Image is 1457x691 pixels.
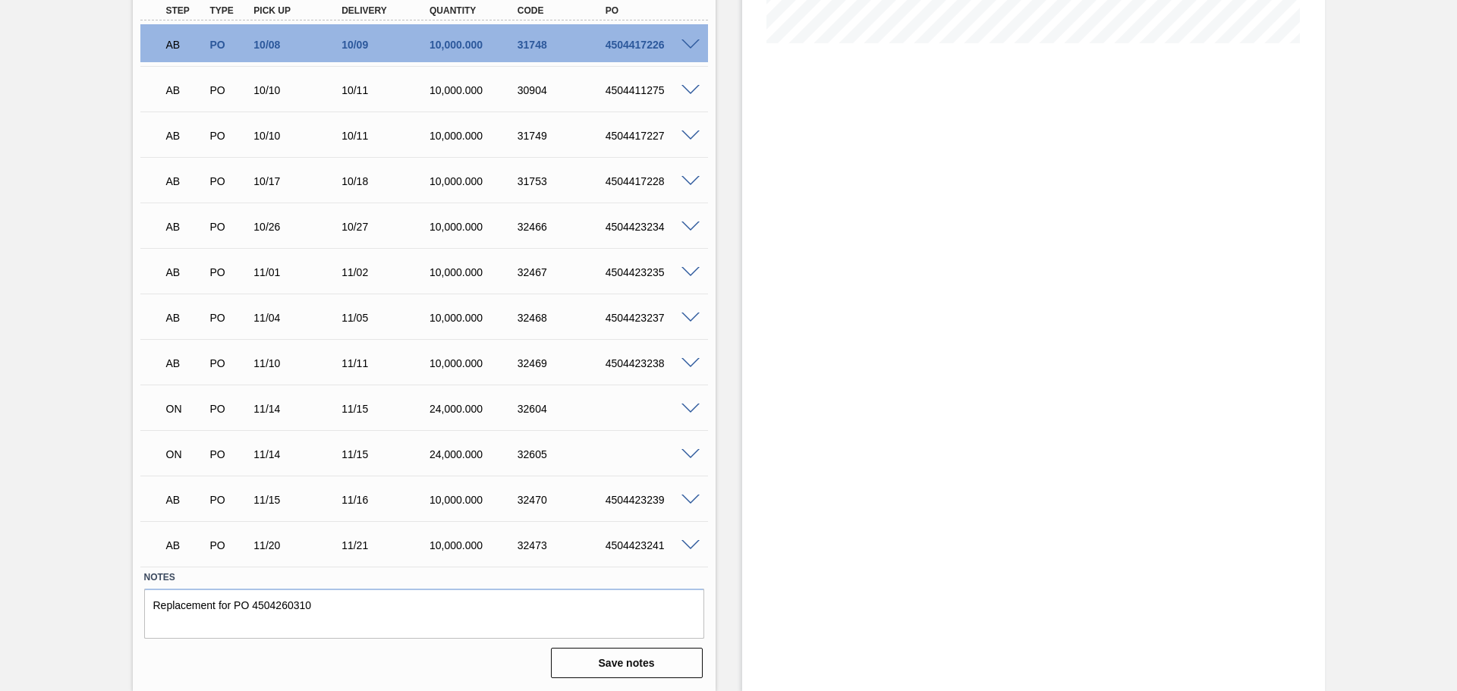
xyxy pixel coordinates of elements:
div: Purchase order [206,266,251,278]
div: 11/11/2025 [338,357,436,369]
p: ON [166,403,204,415]
div: 32469 [514,357,612,369]
p: AB [166,312,204,324]
div: 11/01/2025 [250,266,348,278]
div: 32466 [514,221,612,233]
div: 11/14/2025 [250,448,348,460]
div: Awaiting Billing [162,165,208,198]
p: AB [166,221,204,233]
div: 10,000.000 [426,494,524,506]
div: 10/10/2025 [250,84,348,96]
div: 11/04/2025 [250,312,348,324]
div: 4504417226 [602,39,700,51]
div: 10,000.000 [426,539,524,551]
div: 10/08/2025 [250,39,348,51]
div: Quantity [426,5,524,16]
div: Purchase order [206,357,251,369]
div: Awaiting Billing [162,119,208,152]
div: 11/14/2025 [250,403,348,415]
div: Awaiting Billing [162,210,208,243]
div: 4504423234 [602,221,700,233]
div: Purchase order [206,39,251,51]
p: AB [166,175,204,187]
div: Purchase order [206,84,251,96]
div: Negotiating Order [162,438,208,471]
div: Awaiting Billing [162,28,208,61]
div: 10/11/2025 [338,84,436,96]
div: Purchase order [206,221,251,233]
div: 31749 [514,130,612,142]
div: 31748 [514,39,612,51]
div: Awaiting Billing [162,483,208,517]
div: Step [162,5,208,16]
div: 11/15/2025 [338,448,436,460]
div: 11/05/2025 [338,312,436,324]
div: 31753 [514,175,612,187]
div: Purchase order [206,312,251,324]
div: 32468 [514,312,612,324]
div: 10,000.000 [426,357,524,369]
p: AB [166,539,204,551]
div: 11/16/2025 [338,494,436,506]
div: 4504423235 [602,266,700,278]
div: 32470 [514,494,612,506]
div: Type [206,5,251,16]
div: 24,000.000 [426,448,524,460]
div: 32473 [514,539,612,551]
label: Notes [144,567,704,589]
textarea: Replacement for PO 4504260310 [144,589,704,639]
div: 11/15/2025 [338,403,436,415]
div: 4504423241 [602,539,700,551]
div: 10/18/2025 [338,175,436,187]
div: 11/02/2025 [338,266,436,278]
div: 11/10/2025 [250,357,348,369]
div: 4504423237 [602,312,700,324]
div: Delivery [338,5,436,16]
div: PO [602,5,700,16]
div: Purchase order [206,539,251,551]
div: 10/10/2025 [250,130,348,142]
div: 4504423238 [602,357,700,369]
div: 10,000.000 [426,266,524,278]
div: 10/17/2025 [250,175,348,187]
div: Awaiting Billing [162,256,208,289]
div: 11/21/2025 [338,539,436,551]
button: Save notes [551,648,703,678]
div: Awaiting Billing [162,529,208,562]
div: 4504423239 [602,494,700,506]
p: AB [166,39,204,51]
div: 10/09/2025 [338,39,436,51]
div: 10,000.000 [426,221,524,233]
div: Purchase order [206,448,251,460]
div: Awaiting Billing [162,347,208,380]
div: 10,000.000 [426,130,524,142]
div: 32467 [514,266,612,278]
div: 24,000.000 [426,403,524,415]
div: 32604 [514,403,612,415]
div: Negotiating Order [162,392,208,426]
div: 10/26/2025 [250,221,348,233]
p: AB [166,84,204,96]
p: AB [166,130,204,142]
div: 4504411275 [602,84,700,96]
p: ON [166,448,204,460]
p: AB [166,494,204,506]
p: AB [166,357,204,369]
div: 11/20/2025 [250,539,348,551]
div: Purchase order [206,130,251,142]
div: 10/27/2025 [338,221,436,233]
div: Awaiting Billing [162,301,208,335]
div: Purchase order [206,175,251,187]
div: 4504417228 [602,175,700,187]
div: 10,000.000 [426,39,524,51]
p: AB [166,266,204,278]
div: Purchase order [206,403,251,415]
div: 32605 [514,448,612,460]
div: Purchase order [206,494,251,506]
div: 10,000.000 [426,175,524,187]
div: 30904 [514,84,612,96]
div: 10,000.000 [426,84,524,96]
div: Awaiting Billing [162,74,208,107]
div: Code [514,5,612,16]
div: 10/11/2025 [338,130,436,142]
